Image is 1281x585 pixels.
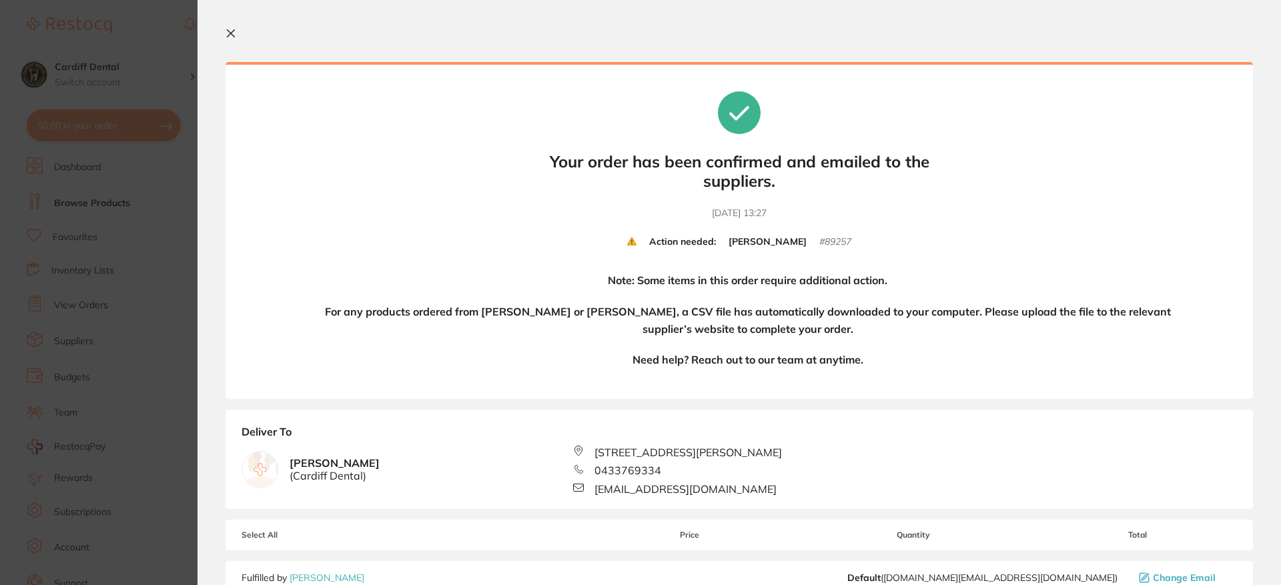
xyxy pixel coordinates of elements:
h4: Note: Some items in this order require additional action. [608,272,887,289]
span: Quantity [789,530,1038,540]
span: Total [1038,530,1237,540]
span: 0433769334 [594,464,661,476]
span: Change Email [1153,572,1216,583]
span: Select All [242,530,375,540]
span: ( Cardiff Dental ) [290,470,380,482]
span: customer.care@henryschein.com.au [847,572,1118,583]
b: Deliver To [242,426,1237,446]
p: Fulfilled by [242,572,364,583]
b: [PERSON_NAME] [729,236,807,248]
img: empty.jpg [242,452,278,488]
small: # 89257 [819,236,851,248]
span: Price [590,530,789,540]
h4: Need help? Reach out to our team at anytime. [632,352,863,369]
b: [PERSON_NAME] [290,457,380,482]
span: [EMAIL_ADDRESS][DOMAIN_NAME] [594,483,777,495]
b: Your order has been confirmed and emailed to the suppliers. [539,152,939,191]
span: [STREET_ADDRESS][PERSON_NAME] [594,446,782,458]
b: Default [847,572,881,584]
h4: For any products ordered from [PERSON_NAME] or [PERSON_NAME], a CSV file has automatically downlo... [319,304,1176,338]
time: [DATE] 13:27 [712,207,767,220]
button: Change Email [1135,572,1237,584]
a: [PERSON_NAME] [290,572,364,584]
b: Action needed: [649,236,716,248]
